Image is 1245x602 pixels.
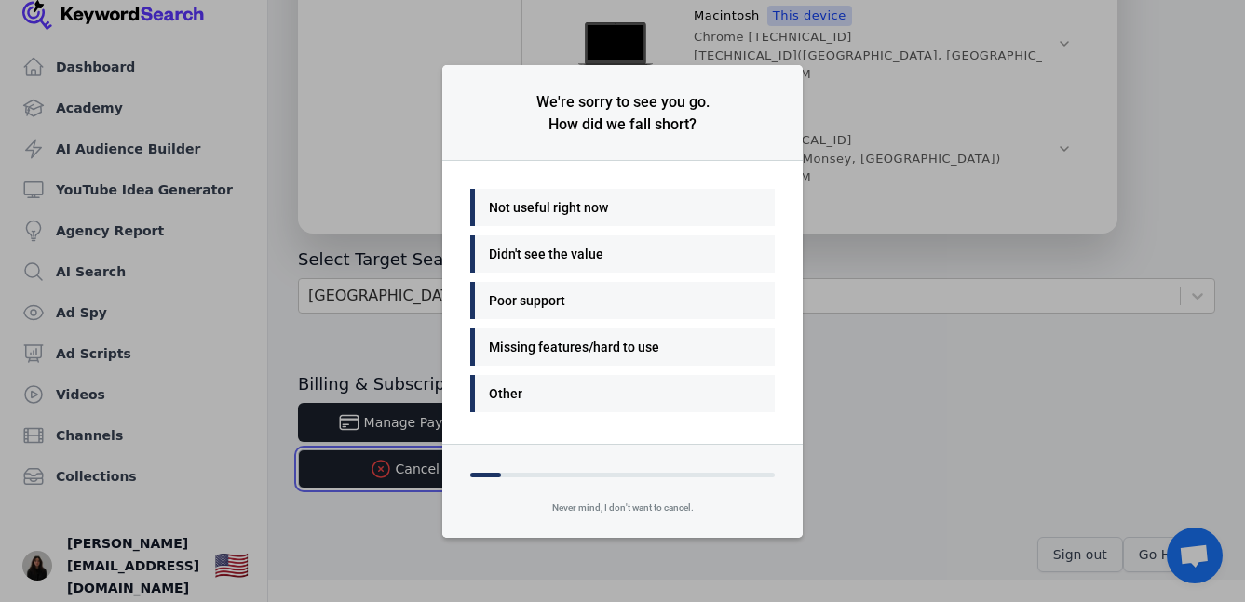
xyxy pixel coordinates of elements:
div: We're sorry to see you go. How did we fall short? [536,91,710,136]
div: Never mind, I don't want to cancel. [442,489,803,538]
div: Other [489,382,747,405]
div: Poor support [489,289,747,312]
div: Didn't see the value [489,243,747,265]
div: Not useful right now [489,196,747,219]
div: Progress Bar [470,473,501,477]
div: Missing features/hard to use [489,336,747,358]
